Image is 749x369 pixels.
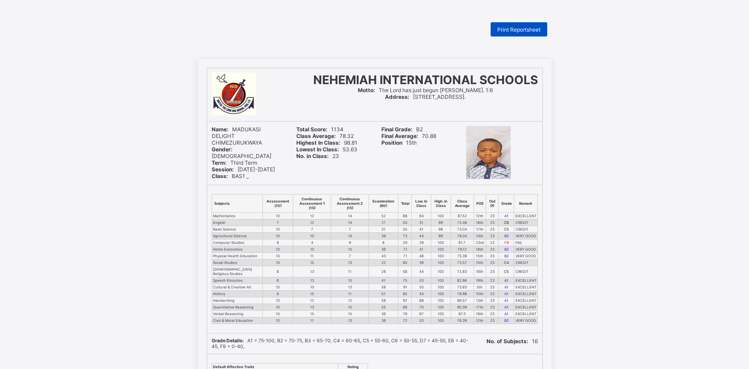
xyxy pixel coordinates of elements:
td: 100 [431,284,450,290]
td: 26 [369,266,398,277]
td: Quantitative Reasoning [212,304,263,310]
th: Examination (60) [369,194,398,212]
td: 13 [293,304,331,310]
td: 100 [431,212,450,219]
td: 58 [369,297,398,304]
td: 23 [486,252,499,259]
b: Grade Details: [212,338,244,344]
td: 23 [486,212,499,219]
td: 41 [412,246,431,252]
th: Out Of [486,194,499,212]
b: Class Average: [296,133,336,139]
b: Term: [212,159,227,166]
td: 73.57 [450,259,474,266]
td: 19th [474,310,486,317]
td: B2 [499,232,514,239]
span: Third Term [212,159,257,166]
td: VERY GOOD [514,246,537,252]
span: 70.88 [381,133,436,139]
td: 23 [486,259,499,266]
td: 48 [412,252,431,259]
span: 15th [381,139,417,146]
td: 15 [293,310,331,317]
td: 91 [398,284,412,290]
td: 10 [263,259,293,266]
td: 10 [293,246,331,252]
td: A1 [499,212,514,219]
th: Continuous Assessment 1 (15) [293,194,331,212]
td: 10 [263,317,293,324]
td: 55 [369,304,398,310]
td: CREDIT [514,226,537,232]
td: A1 [499,297,514,304]
td: 23 [486,284,499,290]
span: [STREET_ADDRESS]. [385,93,466,100]
td: 98 [431,226,450,232]
td: Basic Science [212,226,263,232]
td: 23 [486,317,499,324]
td: 10 [263,252,293,259]
td: History [212,290,263,297]
td: 75 [398,277,412,284]
td: 10 [331,304,369,310]
b: No. of Subjects: [487,338,528,345]
th: Assessment (10) [263,194,293,212]
td: 10 [263,226,293,232]
td: CREDIT [514,219,537,226]
td: 8 [369,239,398,246]
td: 15 [293,290,331,297]
span: [DEMOGRAPHIC_DATA] [212,146,271,159]
td: A1 [499,284,514,290]
td: EXCELLENT [514,310,537,317]
td: VERY GOOD [514,317,537,324]
td: 10 [263,212,293,219]
td: 10 [293,232,331,239]
td: 76 [398,310,412,317]
td: 7 [263,219,293,226]
td: 15 [293,259,331,266]
td: FAIL [514,239,537,246]
td: 14 [331,219,369,226]
td: 73.04 [450,226,474,232]
td: 10 [263,304,293,310]
td: 78.96 [450,290,474,297]
td: 92 [398,297,412,304]
td: 67 [412,310,431,317]
td: 29 [412,239,431,246]
td: 23 [486,297,499,304]
td: 23 [486,290,499,297]
td: 8 [263,239,293,246]
b: Position [381,139,402,146]
td: 23 [486,219,499,226]
b: Lowest In Class: [296,146,339,153]
th: High. In Class [431,194,450,212]
td: 10 [263,297,293,304]
td: Home Economics [212,246,263,252]
td: B2 [499,246,514,252]
td: 15th [474,252,486,259]
td: 8 [263,290,293,297]
b: Class: [212,173,228,179]
td: F9 [499,239,514,246]
td: 14 [331,232,369,239]
td: 43 [412,290,431,297]
td: 23 [486,226,499,232]
td: Agricultural Science [212,232,263,239]
td: 100 [431,310,450,317]
td: 7 [331,226,369,232]
td: EXCELLENT [514,284,537,290]
td: 23 [486,239,499,246]
td: 22 [369,259,398,266]
td: 99 [431,232,450,239]
td: 17th [474,304,486,310]
td: 72.48 [450,219,474,226]
td: 100 [431,304,450,310]
span: [DATE]-[DATE] [212,166,275,173]
td: 10 [263,232,293,239]
span: 53.63 [296,146,357,153]
td: 11 [293,252,331,259]
td: 13 [331,259,369,266]
td: EXCELLENT [514,277,537,284]
td: VERY GOOD [514,232,537,239]
td: 7 [293,226,331,232]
